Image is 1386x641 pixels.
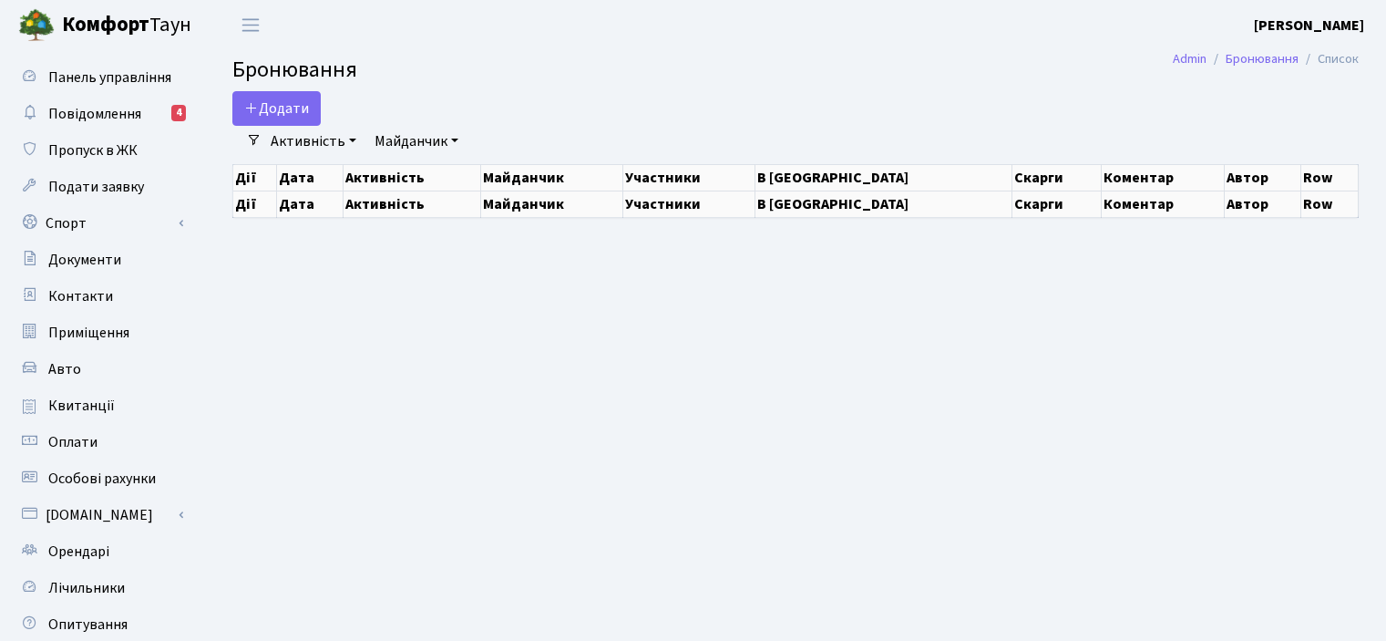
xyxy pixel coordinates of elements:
[755,164,1011,191] th: В [GEOGRAPHIC_DATA]
[9,570,191,606] a: Лічильники
[62,10,191,41] span: Таун
[48,177,144,197] span: Подати заявку
[48,250,121,270] span: Документи
[9,388,191,424] a: Квитанції
[1012,191,1101,217] th: Скарги
[9,59,191,96] a: Панель управління
[1145,40,1386,78] nav: breadcrumb
[9,96,191,132] a: Повідомлення4
[9,278,191,315] a: Контакти
[1299,49,1359,69] li: Список
[48,67,171,88] span: Панель управління
[481,164,622,191] th: Майданчик
[9,424,191,460] a: Оплати
[18,7,55,44] img: logo.png
[1173,49,1206,68] a: Admin
[48,396,115,416] span: Квитанції
[276,164,343,191] th: Дата
[9,205,191,242] a: Спорт
[48,542,109,562] span: Орендарі
[263,126,364,157] a: Активність
[48,615,128,635] span: Опитування
[9,460,191,497] a: Особові рахунки
[1254,15,1364,36] a: [PERSON_NAME]
[9,169,191,205] a: Подати заявку
[233,164,277,191] th: Дії
[171,105,186,121] div: 4
[48,140,138,160] span: Пропуск в ЖК
[228,10,273,40] button: Переключити навігацію
[1101,164,1224,191] th: Коментар
[481,191,622,217] th: Майданчик
[232,91,321,126] button: Додати
[9,351,191,388] a: Авто
[48,578,125,598] span: Лічильники
[276,191,343,217] th: Дата
[1226,49,1299,68] a: Бронювання
[1301,164,1359,191] th: Row
[48,104,141,124] span: Повідомлення
[48,359,81,379] span: Авто
[622,164,755,191] th: Участники
[9,132,191,169] a: Пропуск в ЖК
[1012,164,1101,191] th: Скарги
[48,469,156,489] span: Особові рахунки
[9,497,191,533] a: [DOMAIN_NAME]
[62,10,149,39] b: Комфорт
[233,191,277,217] th: Дії
[9,242,191,278] a: Документи
[48,323,129,343] span: Приміщення
[1224,191,1300,217] th: Автор
[343,164,481,191] th: Активність
[1301,191,1359,217] th: Row
[755,191,1011,217] th: В [GEOGRAPHIC_DATA]
[367,126,466,157] a: Майданчик
[343,191,481,217] th: Активність
[1224,164,1300,191] th: Автор
[48,432,98,452] span: Оплати
[9,315,191,351] a: Приміщення
[232,54,357,86] span: Бронювання
[9,533,191,570] a: Орендарі
[1101,191,1224,217] th: Коментар
[622,191,755,217] th: Участники
[48,286,113,306] span: Контакти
